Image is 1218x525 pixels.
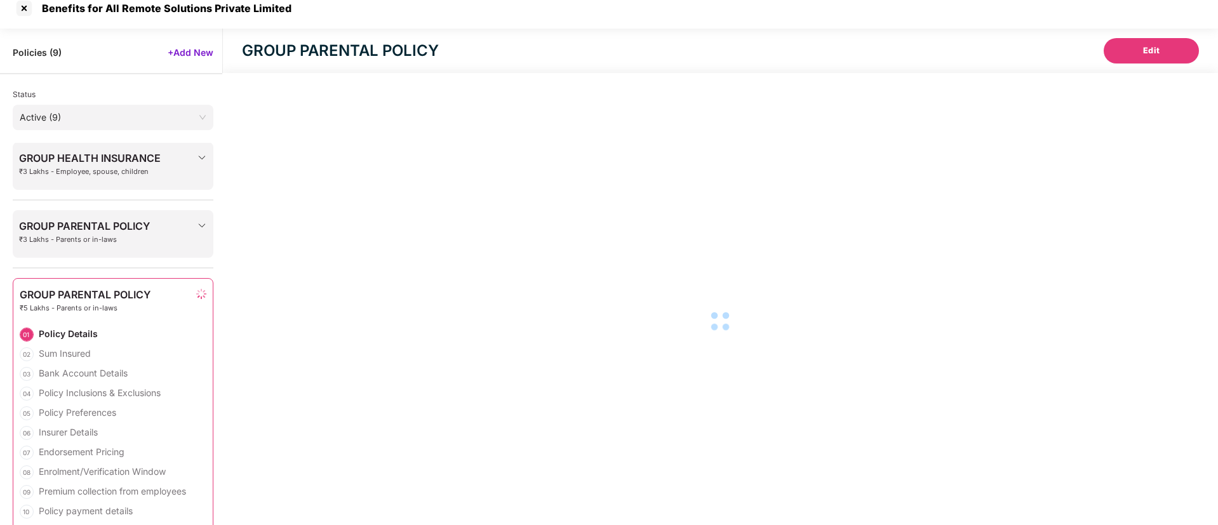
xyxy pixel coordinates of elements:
div: Policy Inclusions & Exclusions [39,387,161,399]
div: 05 [20,406,34,420]
div: 03 [20,367,34,381]
span: GROUP PARENTAL POLICY [20,289,151,300]
div: Benefits for All Remote Solutions Private Limited [34,2,291,15]
img: svg+xml;base64,PHN2ZyBpZD0iRHJvcGRvd24tMzJ4MzIiIHhtbG5zPSJodHRwOi8vd3d3LnczLm9yZy8yMDAwL3N2ZyIgd2... [197,152,207,163]
div: Policy Preferences [39,406,116,418]
div: 02 [20,347,34,361]
div: 07 [20,446,34,460]
div: GROUP PARENTAL POLICY [242,39,439,62]
div: 08 [20,465,34,479]
div: 06 [20,426,34,440]
span: Status [13,90,36,99]
span: ₹5 Lakhs - Parents or in-laws [20,304,151,312]
span: ₹3 Lakhs - Employee, spouse, children [19,168,161,176]
span: Policies ( 9 ) [13,46,62,58]
div: Premium collection from employees [39,485,186,497]
div: Enrolment/Verification Window [39,465,166,477]
div: Endorsement Pricing [39,446,124,458]
div: Bank Account Details [39,367,128,379]
div: Policy payment details [39,505,133,517]
span: Edit [1143,44,1160,57]
div: 01 [20,328,34,342]
div: Insurer Details [39,426,98,438]
div: Policy Details [39,328,98,340]
div: 04 [20,387,34,401]
span: GROUP PARENTAL POLICY [19,220,150,232]
div: 09 [20,485,34,499]
span: GROUP HEALTH INSURANCE [19,152,161,164]
button: Edit [1104,38,1199,63]
span: ₹3 Lakhs - Parents or in-laws [19,236,150,244]
span: +Add New [168,46,213,58]
img: svg+xml;base64,PHN2ZyBpZD0iRHJvcGRvd24tMzJ4MzIiIHhtbG5zPSJodHRwOi8vd3d3LnczLm9yZy8yMDAwL3N2ZyIgd2... [197,220,207,230]
div: 10 [20,505,34,519]
div: Sum Insured [39,347,91,359]
span: Active (9) [20,108,206,127]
